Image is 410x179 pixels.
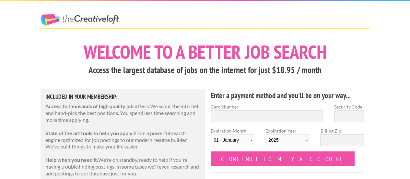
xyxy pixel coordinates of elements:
h5: Included in Your Membership: [45,94,200,100]
select: Expiration Month [211,134,254,146]
label: Expiration Year [265,127,309,151]
label: Expiration Month [211,127,254,151]
input: Continue to my account [211,151,355,166]
label: Card Number [211,103,323,110]
strong: State of the art tools to help you apply. [45,130,134,136]
select: Expiration Year [265,134,309,146]
label: Billing Zip: [320,127,364,134]
p: We're on standby, ready to help if you're having trouble finding postings. In some cases we'll ev... [45,157,200,177]
h4: Enter a payment method and you'll be on your way... [211,90,364,101]
h1: Welcome to a better job search [41,43,369,61]
p: From a powerful search engine optimized for job postings to our modern resume builder. We've buil... [45,130,200,150]
strong: Help when you need it. [45,157,98,163]
a: The Creative Loft [41,14,119,26]
label: Security Code [334,103,364,110]
p: We scour the internet and hand-pick the best positions. You spend less time searching and more ti... [45,103,200,123]
strong: Access to thousands of high quality job offers. [45,103,150,109]
h3: Access the largest database of jobs on the internet for just $18.95 / month [41,64,369,76]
